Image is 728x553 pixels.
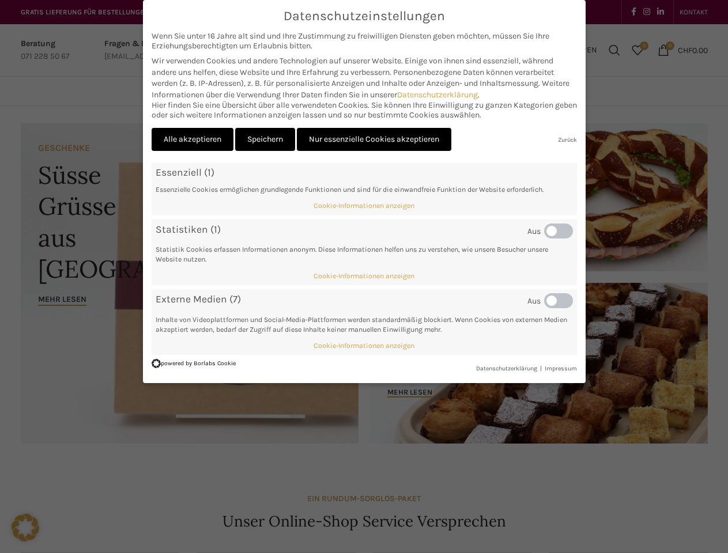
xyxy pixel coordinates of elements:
[152,100,577,120] span: Hier finden Sie eine Übersicht über alle verwendeten Cookies. Sie können Ihre Einwilligung zu gan...
[558,136,577,143] a: Zurück
[156,201,573,211] a: Cookie-Informationen anzeigen
[284,9,445,24] span: Datenschutzeinstellungen
[297,128,451,151] a: Nur essenzielle Cookies akzeptieren
[152,128,233,151] a: Alle akzeptieren
[152,78,569,100] span: Weitere Informationen über die Verwendung Ihrer Daten finden Sie in unserer .
[152,359,236,367] a: powered by Borlabs Cookie
[314,272,414,280] span: Cookie-Informationen anzeigen
[156,245,573,264] p: Statistik Cookies erfassen Informationen anonym. Diese Informationen helfen uns zu verstehen, wie...
[545,365,577,372] a: Impressum
[314,342,414,350] span: Cookie-Informationen anzeigen
[152,31,577,51] span: Wenn Sie unter 16 Jahre alt sind und Ihre Zustimmung zu freiwilligen Diensten geben möchten, müss...
[397,90,478,100] a: Datenschutzerklärung
[156,224,221,235] span: Statistiken (1)
[156,341,573,351] a: Cookie-Informationen anzeigen
[156,166,214,178] span: Essenziell (1)
[476,365,537,372] a: Datenschutzerklärung
[156,315,573,335] p: Inhalte von Videoplattformen und Social-Media-Plattformen werden standardmäßig blockiert. Wenn Co...
[156,293,241,305] span: Externe Medien (7)
[156,271,573,281] a: Cookie-Informationen anzeigen
[152,359,161,368] img: Borlabs Cookie
[235,128,295,151] a: Speichern
[314,202,414,210] span: Cookie-Informationen anzeigen
[152,56,553,77] span: Wir verwenden Cookies und andere Technologien auf unserer Website. Einige von ihnen sind essenzie...
[156,185,573,195] p: Essenzielle Cookies ermöglichen grundlegende Funktionen und sind für die einwandfreie Funktion de...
